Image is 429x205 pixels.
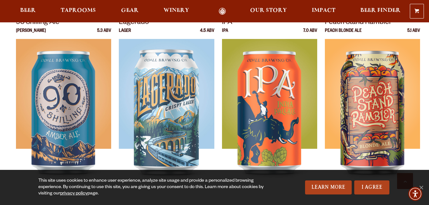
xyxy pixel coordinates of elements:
p: IPA [222,17,317,29]
a: Gear [117,8,143,15]
p: 90 Shilling Ale [16,17,111,29]
span: Impact [312,8,335,13]
p: Lager [119,29,131,39]
img: 90 Shilling Ale [16,39,111,199]
p: Peach Blonde Ale [325,29,362,39]
img: IPA [222,39,317,199]
a: privacy policy [60,191,88,196]
a: 90 Shilling Ale [PERSON_NAME] 5.3 ABV 90 Shilling Ale 90 Shilling Ale [16,17,111,199]
div: Accessibility Menu [408,187,422,201]
span: Beer [20,8,36,13]
a: I Agree [354,180,389,194]
a: Our Story [246,8,291,15]
p: Peach Stand Rambler [325,17,420,29]
a: Beer Finder [356,8,405,15]
p: [PERSON_NAME] [16,29,46,39]
div: This site uses cookies to enhance user experience, analyze site usage and provide a personalized ... [38,178,277,197]
p: 5.1 ABV [407,29,420,39]
a: Peach Stand Rambler Peach Blonde Ale 5.1 ABV Peach Stand Rambler Peach Stand Rambler [325,17,420,199]
a: Winery [159,8,193,15]
span: Taprooms [61,8,96,13]
a: Learn More [305,180,352,194]
img: Lagerado [119,39,214,199]
p: 4.5 ABV [200,29,214,39]
span: Our Story [250,8,287,13]
p: IPA [222,29,228,39]
span: Winery [164,8,189,13]
a: Beer [16,8,40,15]
span: Gear [121,8,139,13]
a: Taprooms [57,8,100,15]
p: Lagerado [119,17,214,29]
a: Lagerado Lager 4.5 ABV Lagerado Lagerado [119,17,214,199]
a: Impact [308,8,340,15]
a: IPA IPA 7.0 ABV IPA IPA [222,17,317,199]
a: Odell Home [211,8,234,15]
span: Beer Finder [360,8,401,13]
p: 5.3 ABV [97,29,111,39]
img: Peach Stand Rambler [325,39,420,199]
p: 7.0 ABV [303,29,317,39]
